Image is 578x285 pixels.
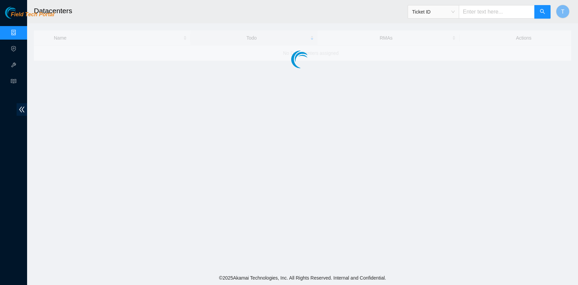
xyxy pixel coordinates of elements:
span: T [561,7,564,16]
footer: © 2025 Akamai Technologies, Inc. All Rights Reserved. Internal and Confidential. [27,271,578,285]
input: Enter text here... [459,5,535,19]
span: double-left [17,103,27,116]
img: Akamai Technologies [5,7,34,19]
span: Ticket ID [412,7,455,17]
span: Field Tech Portal [11,12,54,18]
span: search [540,9,545,15]
button: T [556,5,570,18]
a: Akamai TechnologiesField Tech Portal [5,12,54,21]
span: read [11,75,16,89]
button: search [534,5,551,19]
